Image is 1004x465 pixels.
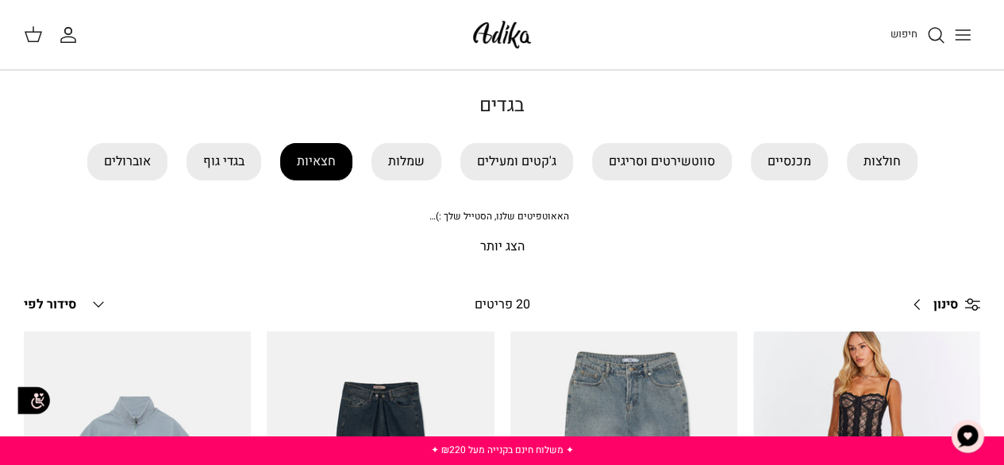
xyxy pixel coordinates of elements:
[847,143,917,180] a: חולצות
[468,16,536,53] img: Adika IL
[944,413,991,460] button: צ'אט
[460,143,573,180] a: ג'קטים ומעילים
[751,143,828,180] a: מכנסיים
[431,443,574,457] a: ✦ משלוח חינם בקנייה מעל ₪220 ✦
[933,295,958,316] span: סינון
[24,287,108,322] button: סידור לפי
[945,17,980,52] button: Toggle menu
[24,295,76,314] span: סידור לפי
[24,237,980,258] p: הצג יותר
[592,143,732,180] a: סווטשירטים וסריגים
[280,143,352,180] a: חצאיות
[902,285,980,324] a: סינון
[891,25,945,45] a: חיפוש
[12,378,56,422] img: accessibility_icon02.svg
[384,295,620,316] div: 20 פריטים
[371,143,441,180] a: שמלות
[891,26,917,41] span: חיפוש
[429,209,569,223] span: האאוטפיטים שלנו, הסטייל שלך :)
[87,143,167,180] a: אוברולים
[59,25,84,45] a: החשבון שלי
[24,95,980,118] h1: בגדים
[187,143,261,180] a: בגדי גוף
